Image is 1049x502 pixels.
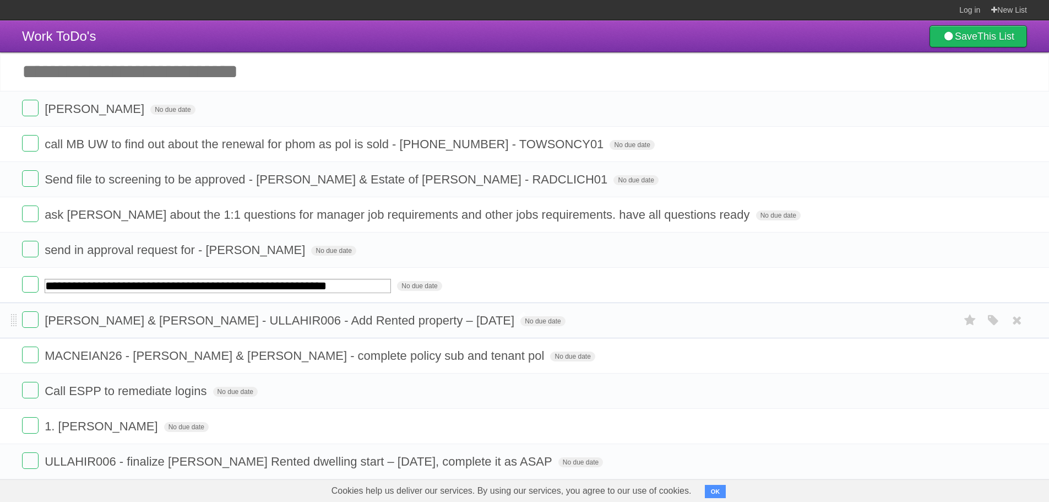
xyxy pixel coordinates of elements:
span: [PERSON_NAME] & [PERSON_NAME] - ULLAHIR006 - Add Rented property – [DATE] [45,314,517,327]
label: Done [22,382,39,398]
span: No due date [558,457,603,467]
span: No due date [756,210,801,220]
span: No due date [150,105,195,115]
span: No due date [164,422,209,432]
label: Done [22,347,39,363]
label: Done [22,241,39,257]
label: Done [22,311,39,328]
span: Cookies help us deliver our services. By using our services, you agree to our use of cookies. [320,480,703,502]
span: No due date [610,140,654,150]
label: Done [22,276,39,293]
span: ask [PERSON_NAME] about the 1:1 questions for manager job requirements and other jobs requirement... [45,208,752,222]
span: Work ToDo's [22,29,96,44]
button: OK [705,485,726,498]
span: No due date [550,352,595,361]
span: No due date [613,175,658,185]
b: This List [977,31,1014,42]
span: Call ESPP to remediate logins [45,384,209,398]
a: SaveThis List [930,25,1027,47]
span: 1. [PERSON_NAME] [45,419,160,433]
span: No due date [520,316,565,326]
label: Done [22,170,39,187]
span: Send file to screening to be approved - [PERSON_NAME] & Estate of [PERSON_NAME] - RADCLICH01 [45,172,610,186]
span: No due date [213,387,258,397]
label: Done [22,206,39,222]
span: call MB UW to find out about the renewal for phom as pol is sold - [PHONE_NUMBER] - TOWSONCY01 [45,137,606,151]
label: Done [22,100,39,116]
span: No due date [397,281,442,291]
span: No due date [311,246,356,256]
label: Done [22,452,39,469]
span: MACNEIAN26 - [PERSON_NAME] & [PERSON_NAME] - complete policy sub and tenant pol [45,349,547,363]
span: [PERSON_NAME] [45,102,147,116]
label: Done [22,135,39,152]
label: Done [22,417,39,434]
span: send in approval request for - [PERSON_NAME] [45,243,308,257]
span: ULLAHIR006 - finalize [PERSON_NAME] Rented dwelling start – [DATE], complete it as ASAP [45,455,555,468]
label: Star task [960,311,981,330]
